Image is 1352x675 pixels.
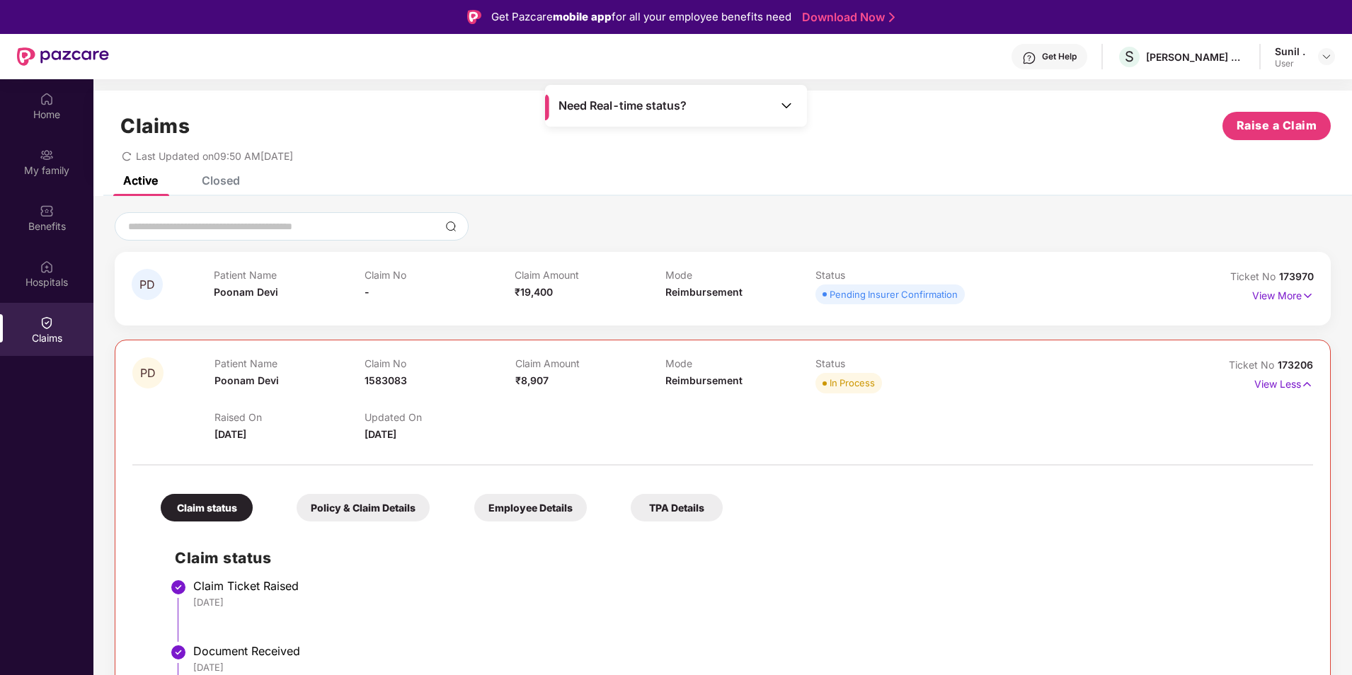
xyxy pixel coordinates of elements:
[515,286,553,298] span: ₹19,400
[193,596,1299,608] div: [DATE]
[1042,51,1077,62] div: Get Help
[665,374,743,386] span: Reimbursement
[40,148,54,162] img: svg+xml;base64,PHN2ZyB3aWR0aD0iMjAiIGhlaWdodD0iMjAiIHZpZXdCb3g9IjAgMCAyMCAyMCIgZmlsbD0ibm9uZSIgeG...
[123,173,158,187] div: Active
[365,286,369,298] span: -
[1237,117,1317,134] span: Raise a Claim
[815,269,966,281] p: Status
[830,287,958,301] div: Pending Insurer Confirmation
[665,286,743,298] span: Reimbursement
[365,357,515,369] p: Claim No
[665,357,815,369] p: Mode
[297,494,430,521] div: Policy & Claim Details
[193,579,1299,593] div: Claim Ticket Raised
[1230,270,1279,282] span: Ticket No
[365,428,396,440] span: [DATE]
[214,269,365,281] p: Patient Name
[1254,373,1313,392] p: View Less
[40,204,54,218] img: svg+xml;base64,PHN2ZyBpZD0iQmVuZWZpdHMiIHhtbG5zPSJodHRwOi8vd3d3LnczLm9yZy8yMDAwL3N2ZyIgd2lkdGg9Ij...
[491,8,791,25] div: Get Pazcare for all your employee benefits need
[1222,112,1331,140] button: Raise a Claim
[202,173,240,187] div: Closed
[40,92,54,106] img: svg+xml;base64,PHN2ZyBpZD0iSG9tZSIgeG1sbnM9Imh0dHA6Ly93d3cudzMub3JnLzIwMDAvc3ZnIiB3aWR0aD0iMjAiIG...
[365,269,515,281] p: Claim No
[365,374,407,386] span: 1583083
[553,10,612,23] strong: mobile app
[365,411,515,423] p: Updated On
[17,47,109,66] img: New Pazcare Logo
[445,221,457,232] img: svg+xml;base64,PHN2ZyBpZD0iU2VhcmNoLTMyeDMyIiB4bWxucz0iaHR0cDovL3d3dy53My5vcmcvMjAwMC9zdmciIHdpZH...
[830,376,875,390] div: In Process
[1321,51,1332,62] img: svg+xml;base64,PHN2ZyBpZD0iRHJvcGRvd24tMzJ4MzIiIHhtbG5zPSJodHRwOi8vd3d3LnczLm9yZy8yMDAwL3N2ZyIgd2...
[193,644,1299,658] div: Document Received
[467,10,481,24] img: Logo
[665,269,816,281] p: Mode
[136,150,293,162] span: Last Updated on 09:50 AM[DATE]
[474,494,587,521] div: Employee Details
[40,260,54,274] img: svg+xml;base64,PHN2ZyBpZD0iSG9zcGl0YWxzIiB4bWxucz0iaHR0cDovL3d3dy53My5vcmcvMjAwMC9zdmciIHdpZHRoPS...
[170,579,187,596] img: svg+xml;base64,PHN2ZyBpZD0iU3RlcC1Eb25lLTMyeDMyIiB4bWxucz0iaHR0cDovL3d3dy53My5vcmcvMjAwMC9zdmciIH...
[1275,45,1305,58] div: Sunil .
[214,428,246,440] span: [DATE]
[161,494,253,521] div: Claim status
[1279,270,1314,282] span: 173970
[214,374,279,386] span: Poonam Devi
[631,494,723,521] div: TPA Details
[515,374,549,386] span: ₹8,907
[558,98,687,113] span: Need Real-time status?
[1302,288,1314,304] img: svg+xml;base64,PHN2ZyB4bWxucz0iaHR0cDovL3d3dy53My5vcmcvMjAwMC9zdmciIHdpZHRoPSIxNyIgaGVpZ2h0PSIxNy...
[1022,51,1036,65] img: svg+xml;base64,PHN2ZyBpZD0iSGVscC0zMngzMiIgeG1sbnM9Imh0dHA6Ly93d3cudzMub3JnLzIwMDAvc3ZnIiB3aWR0aD...
[120,114,190,138] h1: Claims
[175,546,1299,570] h2: Claim status
[40,316,54,330] img: svg+xml;base64,PHN2ZyBpZD0iQ2xhaW0iIHhtbG5zPSJodHRwOi8vd3d3LnczLm9yZy8yMDAwL3N2ZyIgd2lkdGg9IjIwIi...
[122,150,132,162] span: redo
[139,279,155,291] span: PD
[515,357,665,369] p: Claim Amount
[779,98,794,112] img: Toggle Icon
[515,269,665,281] p: Claim Amount
[214,357,365,369] p: Patient Name
[1229,359,1278,371] span: Ticket No
[1301,376,1313,392] img: svg+xml;base64,PHN2ZyB4bWxucz0iaHR0cDovL3d3dy53My5vcmcvMjAwMC9zdmciIHdpZHRoPSIxNyIgaGVpZ2h0PSIxNy...
[1278,359,1313,371] span: 173206
[140,367,156,379] span: PD
[214,286,278,298] span: Poonam Devi
[1252,284,1314,304] p: View More
[214,411,365,423] p: Raised On
[815,357,966,369] p: Status
[1146,50,1245,64] div: [PERSON_NAME] CONSULTANTS P LTD
[802,10,890,25] a: Download Now
[1275,58,1305,69] div: User
[193,661,1299,674] div: [DATE]
[1125,48,1134,65] span: S
[889,10,895,25] img: Stroke
[170,644,187,661] img: svg+xml;base64,PHN2ZyBpZD0iU3RlcC1Eb25lLTMyeDMyIiB4bWxucz0iaHR0cDovL3d3dy53My5vcmcvMjAwMC9zdmciIH...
